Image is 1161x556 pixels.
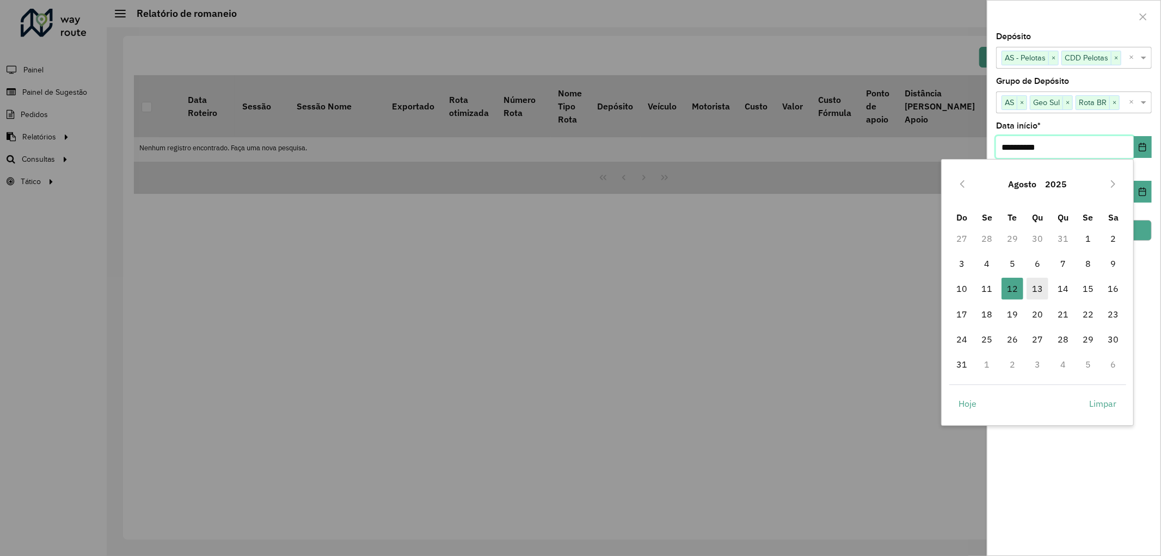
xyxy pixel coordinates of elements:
[1101,301,1126,326] td: 23
[1051,225,1076,250] td: 31
[1025,352,1050,377] td: 3
[956,212,967,223] span: Do
[951,353,973,375] span: 31
[1052,278,1074,300] span: 14
[951,303,973,325] span: 17
[1101,327,1126,352] td: 30
[975,352,1000,377] td: 1
[1000,352,1025,377] td: 2
[1077,228,1099,249] span: 1
[1129,96,1138,109] span: Clear all
[976,278,998,300] span: 11
[996,75,1069,88] label: Grupo de Depósito
[1134,136,1152,158] button: Choose Date
[1025,301,1050,326] td: 20
[1052,303,1074,325] span: 21
[975,276,1000,301] td: 11
[1008,212,1017,223] span: Te
[1076,225,1101,250] td: 1
[1077,303,1099,325] span: 22
[1000,301,1025,326] td: 19
[1002,96,1017,109] span: AS
[1077,253,1099,274] span: 8
[1000,251,1025,276] td: 5
[976,328,998,350] span: 25
[949,352,974,377] td: 31
[1077,328,1099,350] span: 29
[1076,96,1109,109] span: Rota BR
[1052,328,1074,350] span: 28
[1030,96,1062,109] span: Geo Sul
[1134,181,1152,203] button: Choose Date
[1002,253,1023,274] span: 5
[1051,327,1076,352] td: 28
[1101,352,1126,377] td: 6
[975,225,1000,250] td: 28
[1076,327,1101,352] td: 29
[1076,301,1101,326] td: 22
[941,159,1134,426] div: Choose Date
[954,175,971,193] button: Previous Month
[1017,96,1027,109] span: ×
[982,212,992,223] span: Se
[1058,212,1068,223] span: Qu
[1025,225,1050,250] td: 30
[1062,51,1111,64] span: CDD Pelotas
[1002,51,1048,64] span: AS - Pelotas
[949,276,974,301] td: 10
[1027,328,1048,350] span: 27
[1002,303,1023,325] span: 19
[975,251,1000,276] td: 4
[1103,303,1125,325] span: 23
[1051,251,1076,276] td: 7
[996,119,1041,132] label: Data início
[951,278,973,300] span: 10
[1103,278,1125,300] span: 16
[1027,253,1048,274] span: 6
[1004,171,1041,197] button: Choose Month
[949,251,974,276] td: 3
[1041,171,1071,197] button: Choose Year
[1051,352,1076,377] td: 4
[1000,327,1025,352] td: 26
[949,225,974,250] td: 27
[951,328,973,350] span: 24
[1076,276,1101,301] td: 15
[1002,328,1023,350] span: 26
[1076,251,1101,276] td: 8
[1051,276,1076,301] td: 14
[976,303,998,325] span: 18
[1090,397,1117,410] span: Limpar
[1103,328,1125,350] span: 30
[1080,393,1126,414] button: Limpar
[1027,303,1048,325] span: 20
[1051,301,1076,326] td: 21
[1101,276,1126,301] td: 16
[951,253,973,274] span: 3
[976,253,998,274] span: 4
[1062,96,1072,109] span: ×
[1101,225,1126,250] td: 2
[1025,327,1050,352] td: 27
[1108,212,1119,223] span: Sa
[1002,278,1023,300] span: 12
[996,30,1031,43] label: Depósito
[1032,212,1043,223] span: Qu
[1027,278,1048,300] span: 13
[959,397,976,410] span: Hoje
[949,327,974,352] td: 24
[1111,52,1121,65] span: ×
[1052,253,1074,274] span: 7
[949,393,986,414] button: Hoje
[1104,175,1122,193] button: Next Month
[1103,253,1125,274] span: 9
[1025,276,1050,301] td: 13
[975,327,1000,352] td: 25
[1048,52,1058,65] span: ×
[1109,96,1119,109] span: ×
[1076,352,1101,377] td: 5
[975,301,1000,326] td: 18
[1103,228,1125,249] span: 2
[1083,212,1094,223] span: Se
[949,301,974,326] td: 17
